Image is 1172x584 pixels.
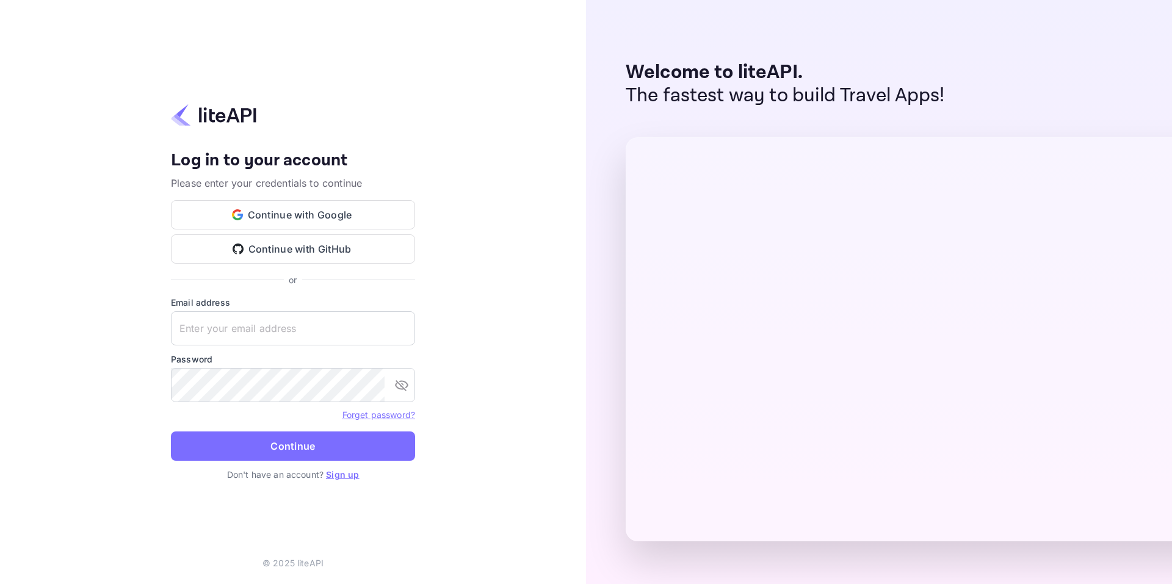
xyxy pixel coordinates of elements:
a: Sign up [326,469,359,480]
button: Continue with Google [171,200,415,229]
input: Enter your email address [171,311,415,345]
h4: Log in to your account [171,150,415,171]
button: Continue [171,431,415,461]
p: The fastest way to build Travel Apps! [626,84,945,107]
button: Continue with GitHub [171,234,415,264]
button: toggle password visibility [389,373,414,397]
label: Password [171,353,415,366]
p: © 2025 liteAPI [262,557,324,569]
p: or [289,273,297,286]
a: Forget password? [342,408,415,420]
p: Don't have an account? [171,468,415,481]
p: Welcome to liteAPI. [626,61,945,84]
label: Email address [171,296,415,309]
img: liteapi [171,103,256,127]
p: Please enter your credentials to continue [171,176,415,190]
a: Forget password? [342,409,415,420]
